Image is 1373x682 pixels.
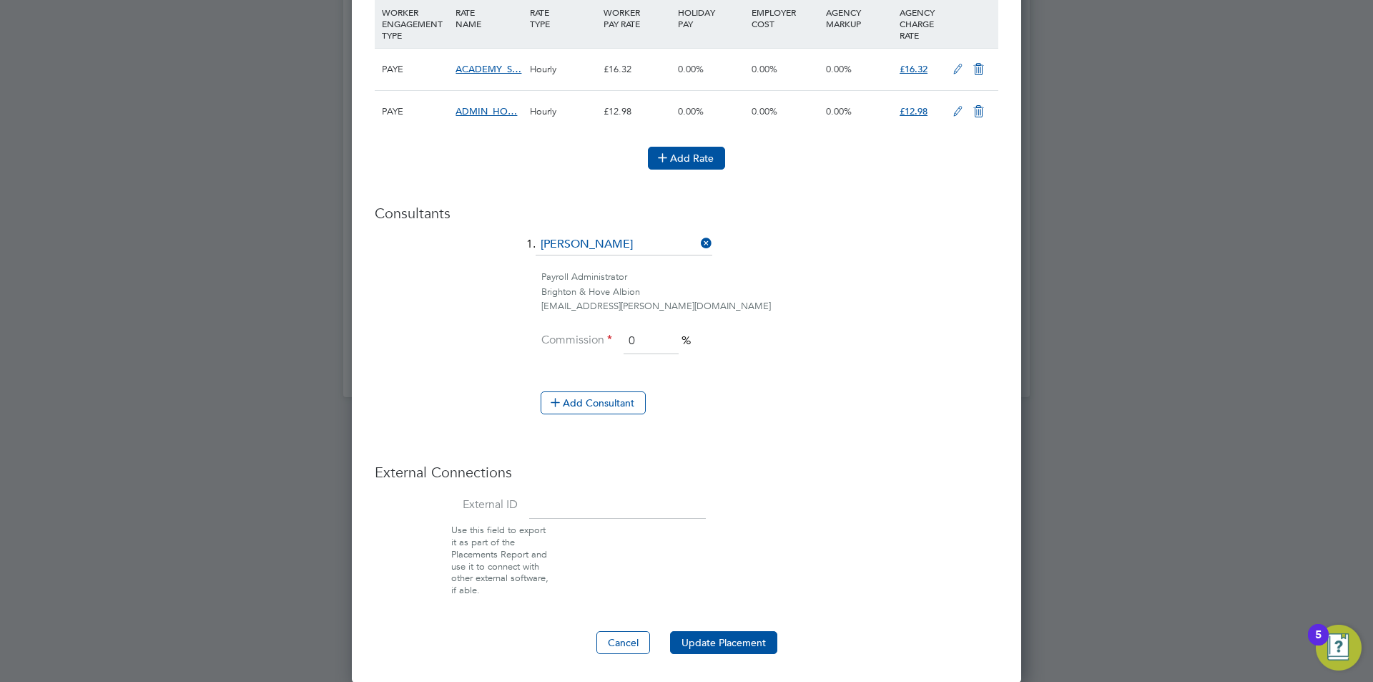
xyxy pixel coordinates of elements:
button: Add Consultant [541,391,646,414]
span: 0.00% [752,63,777,75]
span: Use this field to export it as part of the Placements Report and use it to connect with other ext... [451,524,548,596]
button: Cancel [596,631,650,654]
button: Add Rate [648,147,725,170]
button: Open Resource Center, 5 new notifications [1316,625,1362,671]
span: % [681,333,691,348]
div: 5 [1315,635,1322,653]
div: Payroll Administrator [541,270,998,285]
span: 0.00% [678,105,704,117]
button: Update Placement [670,631,777,654]
span: £16.32 [900,63,927,75]
label: Commission [541,333,612,348]
span: ADMIN_HO… [456,105,517,117]
div: £12.98 [600,91,674,132]
div: [EMAIL_ADDRESS][PERSON_NAME][DOMAIN_NAME] [541,299,998,314]
span: ACADEMY_S… [456,63,521,75]
h3: External Connections [375,463,998,482]
div: Hourly [526,91,600,132]
div: Brighton & Hove Albion [541,285,998,300]
span: 0.00% [752,105,777,117]
div: £16.32 [600,49,674,90]
input: Search for... [536,234,712,255]
label: External ID [375,497,518,512]
span: 0.00% [678,63,704,75]
div: PAYE [378,49,452,90]
span: 0.00% [826,105,852,117]
h3: Consultants [375,204,998,223]
span: £12.98 [900,105,927,117]
span: 0.00% [826,63,852,75]
div: Hourly [526,49,600,90]
li: 1. [375,234,998,270]
div: PAYE [378,91,452,132]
